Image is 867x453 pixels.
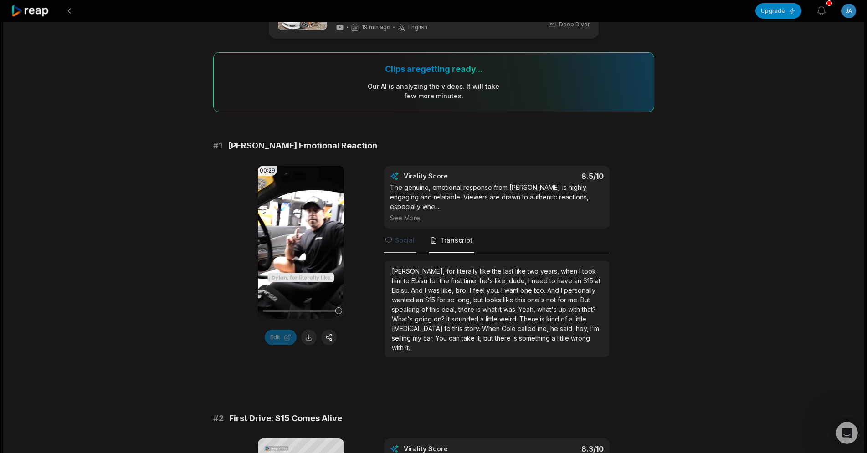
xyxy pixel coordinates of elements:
[445,325,452,332] span: to
[367,81,500,101] div: Our AI is analyzing the video s . It will take few more minutes.
[549,277,557,285] span: to
[537,305,559,313] span: what's
[473,296,485,304] span: but
[520,286,534,294] span: one
[498,305,503,313] span: it
[441,305,458,313] span: deal,
[447,296,457,304] span: so
[501,286,504,294] span: I
[392,315,415,323] span: What's
[449,334,462,342] span: can
[495,334,513,342] span: there
[462,334,477,342] span: take
[495,277,509,285] span: like,
[452,325,464,332] span: this
[532,277,549,285] span: need
[415,315,434,323] span: going
[258,166,344,319] video: Your browser does not support mp4 format.
[487,286,501,294] span: you.
[492,267,503,275] span: the
[416,296,425,304] span: an
[392,334,413,342] span: selling
[390,183,604,223] div: The genuine, emotional response from [PERSON_NAME] is highly engaging and relatable. Viewers are ...
[213,412,224,425] span: # 2
[590,325,599,332] span: I'm
[506,172,604,181] div: 8.5 /10
[550,325,560,332] span: he
[384,229,610,253] nav: Tabs
[571,334,590,342] span: wrong
[451,315,480,323] span: sounded
[519,315,540,323] span: There
[547,286,561,294] span: And
[561,286,564,294] span: I
[213,139,222,152] span: # 1
[564,286,595,294] span: personally
[569,315,575,323] span: a
[559,20,590,29] span: Deep Diver
[518,305,537,313] span: Yeah,
[582,267,596,275] span: took
[561,267,579,275] span: when
[561,315,569,323] span: of
[519,334,552,342] span: something
[503,305,518,313] span: was.
[579,267,582,275] span: I
[476,305,482,313] span: is
[423,334,436,342] span: car.
[595,277,600,285] span: at
[559,305,568,313] span: up
[458,305,476,313] span: there
[480,277,495,285] span: he's
[482,325,502,332] span: When
[518,325,538,332] span: called
[580,296,590,304] span: But
[576,325,590,332] span: hey,
[362,24,390,31] span: 19 min ago
[446,315,451,323] span: It
[470,286,473,294] span: I
[557,277,574,285] span: have
[515,296,527,304] span: this
[540,315,546,323] span: is
[413,334,423,342] span: my
[425,296,437,304] span: S15
[558,296,568,304] span: for
[434,315,446,323] span: on?
[429,277,440,285] span: for
[486,315,499,323] span: little
[528,267,540,275] span: two
[390,213,604,223] div: See More
[436,334,449,342] span: You
[437,296,447,304] span: for
[557,334,571,342] span: little
[421,305,430,313] span: of
[395,236,415,245] span: Social
[504,286,520,294] span: want
[265,330,297,345] button: Edit
[515,267,528,275] span: like
[574,277,583,285] span: an
[480,315,486,323] span: a
[509,277,528,285] span: dude,
[385,64,482,74] div: Clips are getting ready...
[451,277,464,285] span: first
[473,286,487,294] span: feel
[392,286,411,294] span: Ebisu.
[229,412,342,425] span: First Drive: S15 Comes Alive
[540,267,561,275] span: years,
[480,267,492,275] span: like
[560,325,576,332] span: said,
[513,334,519,342] span: is
[583,277,595,285] span: S15
[527,296,546,304] span: one's
[502,325,518,332] span: Cole
[392,267,446,275] span: [PERSON_NAME],
[503,267,515,275] span: last
[446,267,457,275] span: for
[411,286,425,294] span: And
[503,296,515,304] span: like
[552,334,557,342] span: a
[392,325,445,332] span: [MEDICAL_DATA]
[228,139,377,152] span: [PERSON_NAME] Emotional Reaction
